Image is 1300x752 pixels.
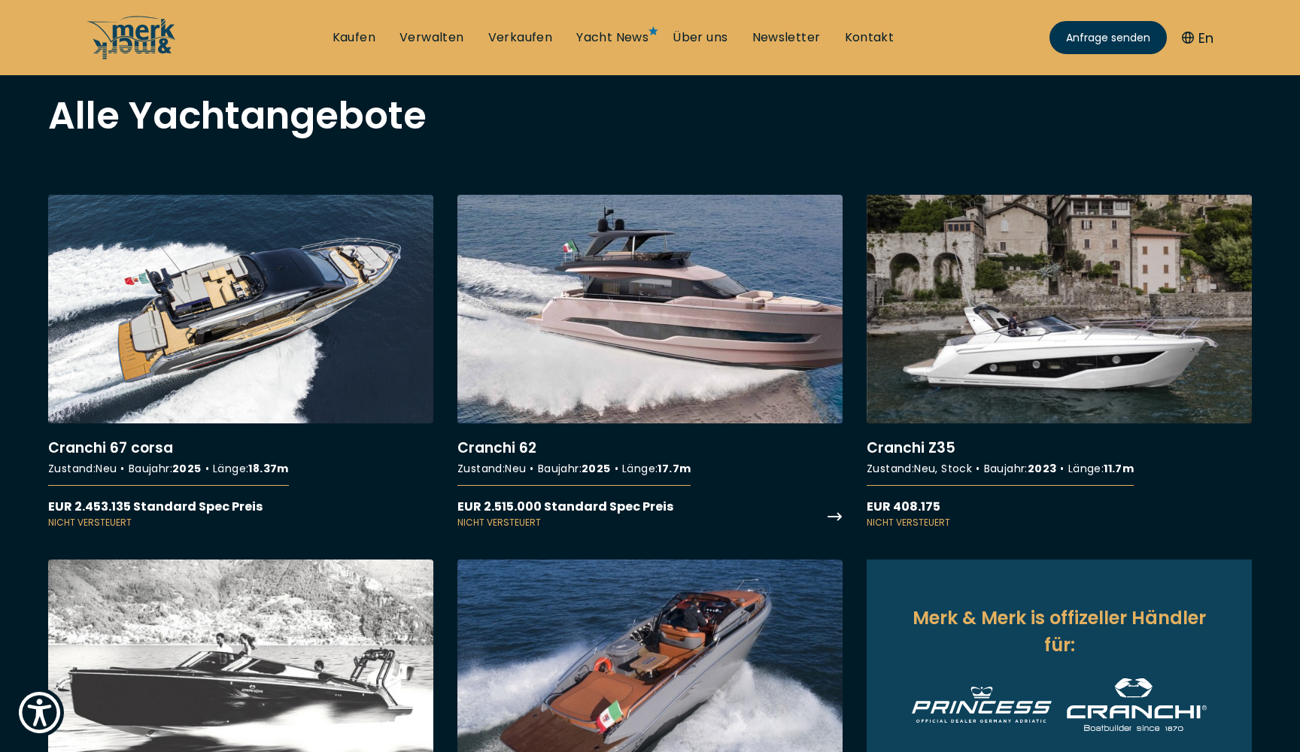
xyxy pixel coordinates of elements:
a: Verkaufen [488,29,553,46]
a: Kontakt [845,29,895,46]
a: Verwalten [399,29,464,46]
button: Show Accessibility Preferences [15,688,64,737]
a: Anfrage senden [1049,21,1167,54]
img: Princess Yachts [912,687,1052,723]
img: Cranchi [1067,678,1207,731]
button: En [1182,28,1213,48]
a: More details aboutCranchi 67 corsa [48,195,433,529]
a: More details aboutCranchi Z35 [867,195,1252,529]
a: More details aboutCranchi 62 [457,195,843,529]
a: Kaufen [333,29,375,46]
a: Über uns [673,29,727,46]
span: Anfrage senden [1066,30,1150,46]
a: Newsletter [752,29,821,46]
h2: Merk & Merk is offizeller Händler für: [912,605,1207,659]
h2: Alle Yachtangebote [48,97,1252,135]
a: Yacht News [576,29,648,46]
